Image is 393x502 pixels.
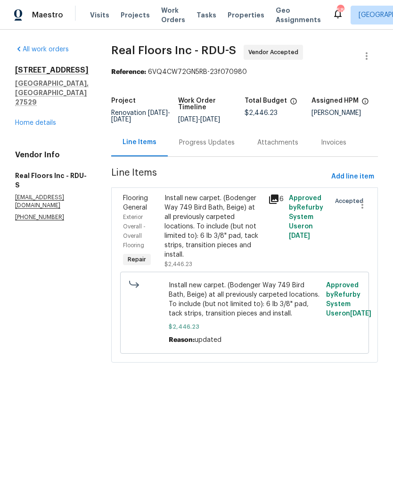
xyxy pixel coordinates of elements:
[15,150,89,160] h4: Vendor Info
[311,97,359,104] h5: Assigned HPM
[228,10,264,20] span: Properties
[161,6,185,24] span: Work Orders
[200,116,220,123] span: [DATE]
[327,168,378,186] button: Add line item
[361,97,369,110] span: The hpm assigned to this work order.
[32,10,63,20] span: Maestro
[248,48,302,57] span: Vendor Accepted
[111,69,146,75] b: Reference:
[123,214,146,248] span: Exterior Overall - Overall Flooring
[169,281,321,318] span: Install new carpet. (Bodenger Way 749 Bird Bath, Beige) at all previously carpeted locations. To ...
[111,168,327,186] span: Line Items
[164,261,192,267] span: $2,446.23
[15,171,89,190] h5: Real Floors Inc - RDU-S
[196,12,216,18] span: Tasks
[331,171,374,183] span: Add line item
[178,116,198,123] span: [DATE]
[289,233,310,239] span: [DATE]
[245,110,278,116] span: $2,446.23
[276,6,321,24] span: Geo Assignments
[169,322,321,332] span: $2,446.23
[111,45,236,56] span: Real Floors Inc - RDU-S
[268,194,283,205] div: 6
[121,10,150,20] span: Projects
[148,110,168,116] span: [DATE]
[326,282,371,317] span: Approved by Refurby System User on
[164,194,262,259] div: Install new carpet. (Bodenger Way 749 Bird Bath, Beige) at all previously carpeted locations. To ...
[169,337,195,343] span: Reason:
[195,337,221,343] span: updated
[337,6,344,15] div: 58
[178,116,220,123] span: -
[321,138,346,147] div: Invoices
[289,195,323,239] span: Approved by Refurby System User on
[111,116,131,123] span: [DATE]
[350,310,371,317] span: [DATE]
[335,196,367,206] span: Accepted
[15,120,56,126] a: Home details
[123,138,156,147] div: Line Items
[179,138,235,147] div: Progress Updates
[90,10,109,20] span: Visits
[245,97,287,104] h5: Total Budget
[290,97,297,110] span: The total cost of line items that have been proposed by Opendoor. This sum includes line items th...
[111,67,378,77] div: 6VQ4CW72GN5RB-23f070980
[111,110,170,123] span: Renovation
[123,195,148,211] span: Flooring General
[311,110,378,116] div: [PERSON_NAME]
[124,255,150,264] span: Repair
[178,97,245,111] h5: Work Order Timeline
[15,46,69,53] a: All work orders
[111,97,136,104] h5: Project
[257,138,298,147] div: Attachments
[111,110,170,123] span: -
